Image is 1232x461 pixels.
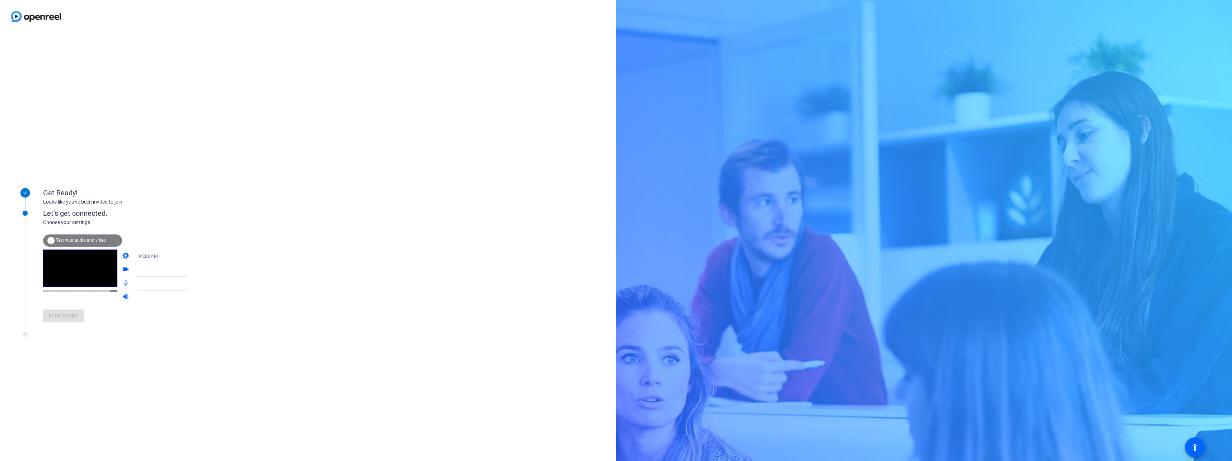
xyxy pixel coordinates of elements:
[43,198,187,206] div: Looks like you've been invited to join
[122,279,131,288] mat-icon: mic_none
[43,208,201,219] div: Let's get connected.
[122,252,131,261] mat-icon: camera
[43,187,187,198] div: Get Ready!
[47,236,55,245] mat-icon: info
[56,238,106,243] span: Test your audio and video
[43,219,201,226] div: Choose your settings
[1191,443,1199,452] mat-icon: accessibility
[138,254,158,259] span: WEBCAM
[122,293,131,302] mat-icon: volume_up
[122,266,131,274] mat-icon: videocam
